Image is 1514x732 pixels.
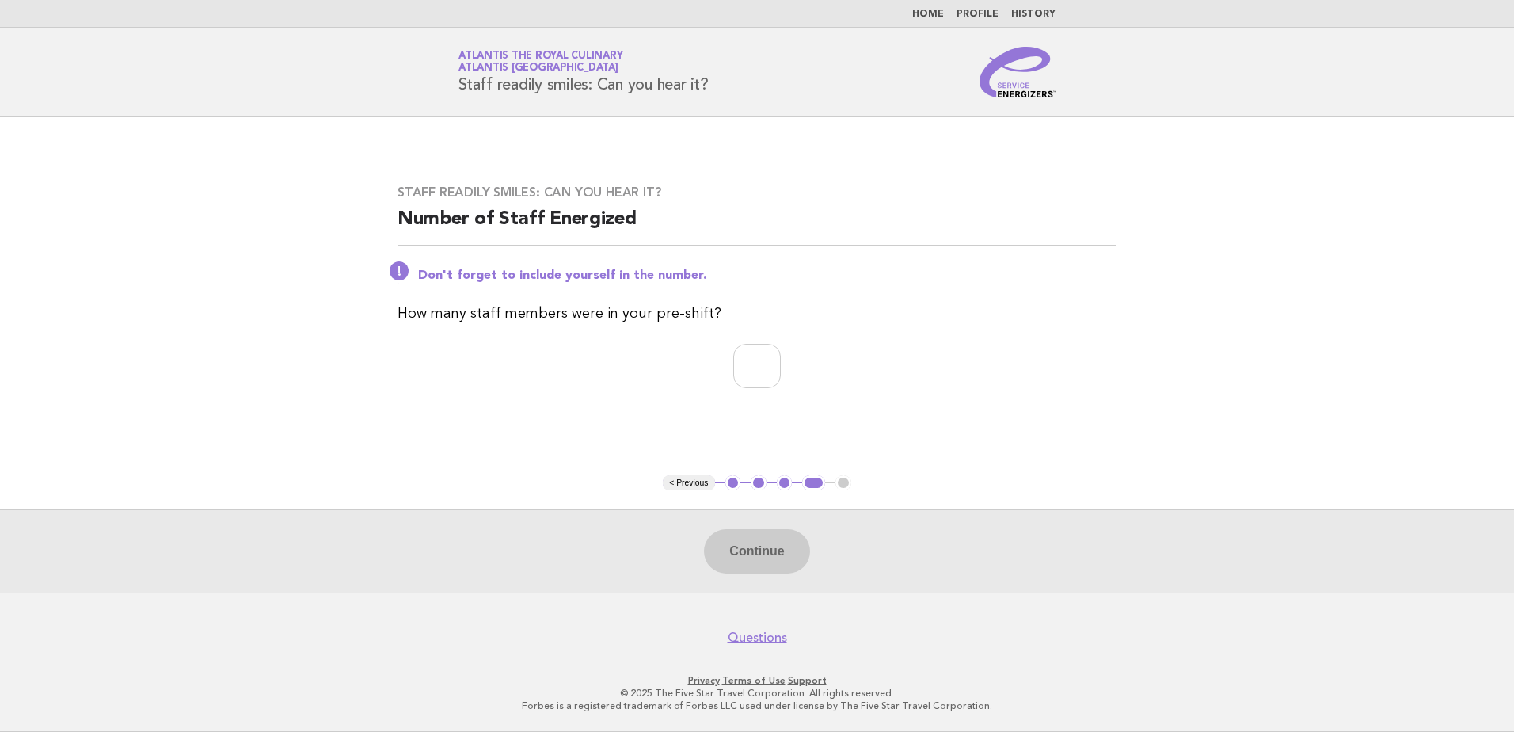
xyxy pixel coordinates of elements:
[802,475,825,491] button: 4
[957,10,999,19] a: Profile
[272,674,1242,687] p: · ·
[663,475,714,491] button: < Previous
[751,475,767,491] button: 2
[458,51,622,73] a: Atlantis the Royal CulinaryAtlantis [GEOGRAPHIC_DATA]
[458,63,618,74] span: Atlantis [GEOGRAPHIC_DATA]
[688,675,720,686] a: Privacy
[1011,10,1056,19] a: History
[728,630,787,646] a: Questions
[722,675,786,686] a: Terms of Use
[272,687,1242,700] p: © 2025 The Five Star Travel Corporation. All rights reserved.
[272,700,1242,712] p: Forbes is a registered trademark of Forbes LLC used under license by The Five Star Travel Corpora...
[912,10,944,19] a: Home
[398,185,1116,200] h3: Staff readily smiles: Can you hear it?
[398,303,1116,325] p: How many staff members were in your pre-shift?
[788,675,827,686] a: Support
[725,475,741,491] button: 1
[398,207,1116,246] h2: Number of Staff Energized
[418,268,1116,284] p: Don't forget to include yourself in the number.
[458,51,709,93] h1: Staff readily smiles: Can you hear it?
[777,475,793,491] button: 3
[980,47,1056,97] img: Service Energizers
